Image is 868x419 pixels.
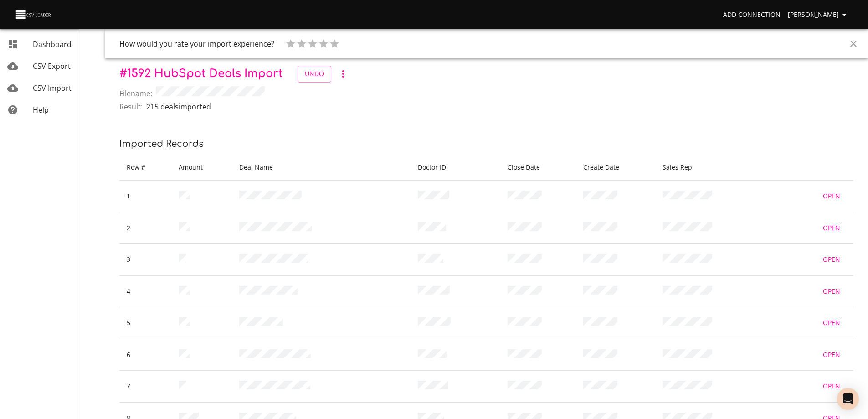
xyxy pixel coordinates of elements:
[171,155,232,181] th: Amount
[719,6,784,23] a: Add Connection
[119,155,171,181] th: Row #
[119,307,171,339] td: 5
[232,155,411,181] th: Deal Name
[119,212,171,244] td: 2
[33,105,49,115] span: Help
[411,155,501,181] th: Doctor ID
[817,188,846,205] a: Open
[821,222,842,234] span: Open
[305,68,324,80] span: Undo
[119,88,152,99] span: Filename:
[788,9,850,21] span: [PERSON_NAME]
[119,244,171,276] td: 3
[837,388,859,410] div: Open Intercom Messenger
[119,101,143,112] span: Result:
[817,347,846,363] a: Open
[119,37,274,50] h6: How would you rate your import experience?
[119,371,171,403] td: 7
[15,8,53,21] img: CSV Loader
[33,83,72,93] span: CSV Import
[817,283,846,300] a: Open
[119,67,283,80] span: # 1592 HubSpot Deals Import
[146,101,211,112] p: 215 deals imported
[298,66,331,83] button: Undo
[576,155,655,181] th: Create Date
[817,220,846,237] a: Open
[821,381,842,392] span: Open
[842,33,864,55] button: Close
[821,349,842,361] span: Open
[119,275,171,307] td: 4
[817,378,846,395] a: Open
[821,254,842,265] span: Open
[723,9,781,21] span: Add Connection
[817,251,846,268] a: Open
[821,317,842,329] span: Open
[655,155,785,181] th: Sales Rep
[821,286,842,297] span: Open
[821,191,842,202] span: Open
[119,339,171,371] td: 6
[33,61,71,71] span: CSV Export
[784,6,853,23] button: [PERSON_NAME]
[500,155,576,181] th: Close Date
[119,139,204,149] span: Imported records
[817,315,846,331] a: Open
[33,39,72,49] span: Dashboard
[119,181,171,212] td: 1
